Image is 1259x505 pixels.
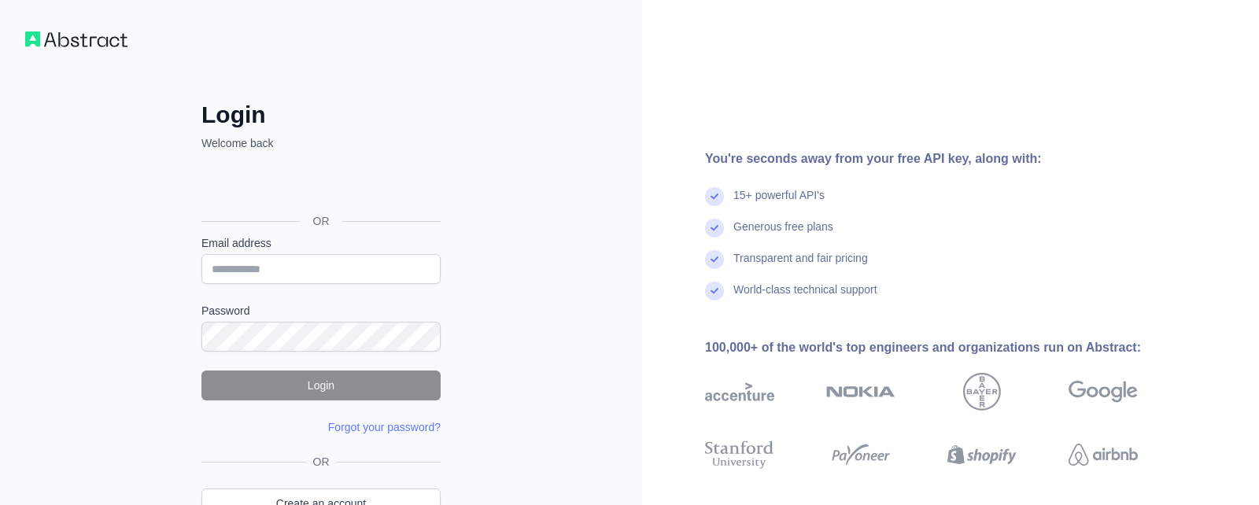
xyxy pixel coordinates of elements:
[201,101,441,129] h2: Login
[963,373,1001,411] img: bayer
[1069,437,1138,472] img: airbnb
[201,235,441,251] label: Email address
[705,250,724,269] img: check mark
[328,421,441,433] a: Forgot your password?
[826,437,895,472] img: payoneer
[201,135,441,151] p: Welcome back
[201,370,441,400] button: Login
[947,437,1017,472] img: shopify
[733,250,868,282] div: Transparent and fair pricing
[1069,373,1138,411] img: google
[705,219,724,238] img: check mark
[705,437,774,472] img: stanford university
[307,454,336,470] span: OR
[733,219,833,250] div: Generous free plans
[201,303,441,319] label: Password
[826,373,895,411] img: nokia
[705,149,1188,168] div: You're seconds away from your free API key, along with:
[705,282,724,300] img: check mark
[705,187,724,206] img: check mark
[705,373,774,411] img: accenture
[201,168,438,203] div: Prijava putem Googlea. Otvara se u novoj kartici
[25,31,127,47] img: Workflow
[733,187,825,219] div: 15+ powerful API's
[194,168,445,203] iframe: Gumb za prijavu putem Googlea
[301,213,342,229] span: OR
[705,338,1188,357] div: 100,000+ of the world's top engineers and organizations run on Abstract:
[733,282,877,313] div: World-class technical support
